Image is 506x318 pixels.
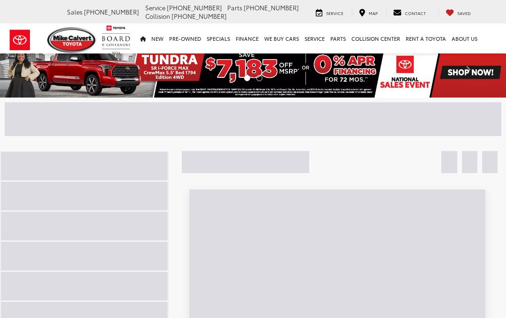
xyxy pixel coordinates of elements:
[403,23,449,53] a: Rent a Toyota
[309,8,350,17] a: Service
[47,27,97,53] img: Mike Calvert Toyota
[261,23,302,53] a: WE BUY CARS
[166,23,204,53] a: Pre-Owned
[145,3,165,12] span: Service
[233,23,261,53] a: Finance
[386,8,433,17] a: Contact
[327,23,349,53] a: Parts
[204,23,233,53] a: Specials
[2,25,37,55] img: Toyota
[326,10,343,16] span: Service
[302,23,327,53] a: Service
[137,23,149,53] a: Home
[369,10,378,16] span: Map
[84,8,139,16] span: [PHONE_NUMBER]
[171,12,227,20] span: [PHONE_NUMBER]
[349,23,403,53] a: Collision Center
[457,10,471,16] span: Saved
[145,12,170,20] span: Collision
[439,8,478,17] a: My Saved Vehicles
[352,8,385,17] a: Map
[149,23,166,53] a: New
[167,3,222,12] span: [PHONE_NUMBER]
[67,8,82,16] span: Sales
[405,10,426,16] span: Contact
[244,3,299,12] span: [PHONE_NUMBER]
[227,3,242,12] span: Parts
[449,23,480,53] a: About Us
